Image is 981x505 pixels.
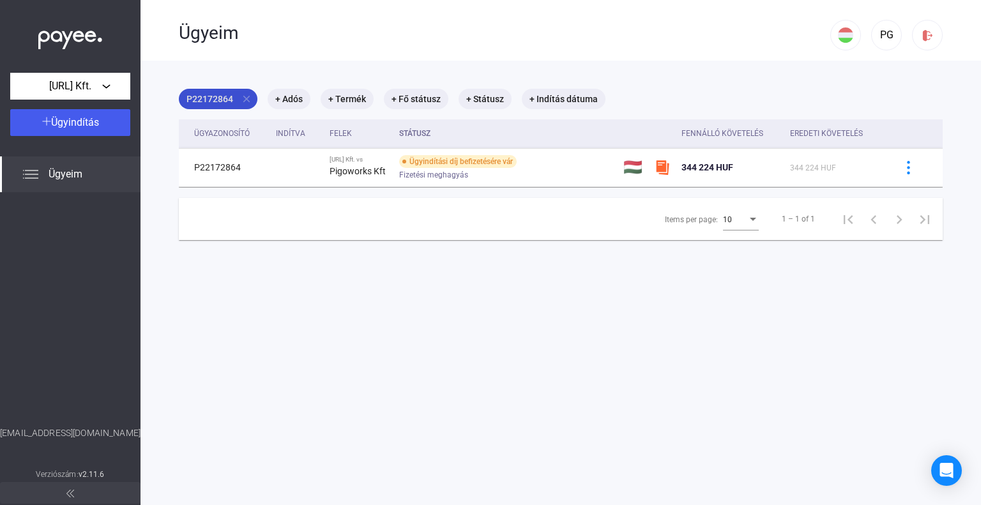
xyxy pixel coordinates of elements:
img: more-blue [902,161,915,174]
img: logout-red [921,29,934,42]
td: 🇭🇺 [618,148,649,186]
strong: v2.11.6 [79,470,105,479]
mat-select: Items per page: [723,211,759,227]
strong: Pigoworks Kft [330,166,386,176]
mat-chip: + Adós [268,89,310,109]
div: Ügyeim [179,22,830,44]
div: 1 – 1 of 1 [782,211,815,227]
img: szamlazzhu-mini [655,160,670,175]
button: Ügyindítás [10,109,130,136]
div: Open Intercom Messenger [931,455,962,486]
mat-chip: + Státusz [459,89,512,109]
div: Ügyazonosító [194,126,250,141]
div: Indítva [276,126,319,141]
span: 344 224 HUF [790,163,836,172]
th: Státusz [394,119,619,148]
img: HU [838,27,853,43]
mat-chip: + Indítás dátuma [522,89,605,109]
span: Fizetési meghagyás [399,167,468,183]
button: HU [830,20,861,50]
div: Felek [330,126,389,141]
mat-chip: P22172864 [179,89,257,109]
span: Ügyeim [49,167,82,182]
span: [URL] Kft. [49,79,91,94]
div: PG [876,27,897,43]
button: Next page [886,206,912,232]
img: arrow-double-left-grey.svg [66,490,74,497]
button: Previous page [861,206,886,232]
div: Fennálló követelés [681,126,763,141]
div: Eredeti követelés [790,126,879,141]
button: logout-red [912,20,943,50]
button: Last page [912,206,938,232]
mat-chip: + Termék [321,89,374,109]
div: Ügyindítási díj befizetésére vár [399,155,517,168]
img: plus-white.svg [42,117,51,126]
span: Ügyindítás [51,116,99,128]
img: white-payee-white-dot.svg [38,24,102,50]
div: Eredeti követelés [790,126,863,141]
mat-icon: close [241,93,252,105]
div: Felek [330,126,352,141]
td: P22172864 [179,148,271,186]
button: [URL] Kft. [10,73,130,100]
div: Fennálló követelés [681,126,780,141]
mat-chip: + Fő státusz [384,89,448,109]
div: Ügyazonosító [194,126,266,141]
button: PG [871,20,902,50]
span: 10 [723,215,732,224]
div: Items per page: [665,212,718,227]
button: First page [835,206,861,232]
div: Indítva [276,126,305,141]
span: 344 224 HUF [681,162,733,172]
img: list.svg [23,167,38,182]
div: [URL] Kft. vs [330,156,389,163]
button: more-blue [895,154,922,181]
